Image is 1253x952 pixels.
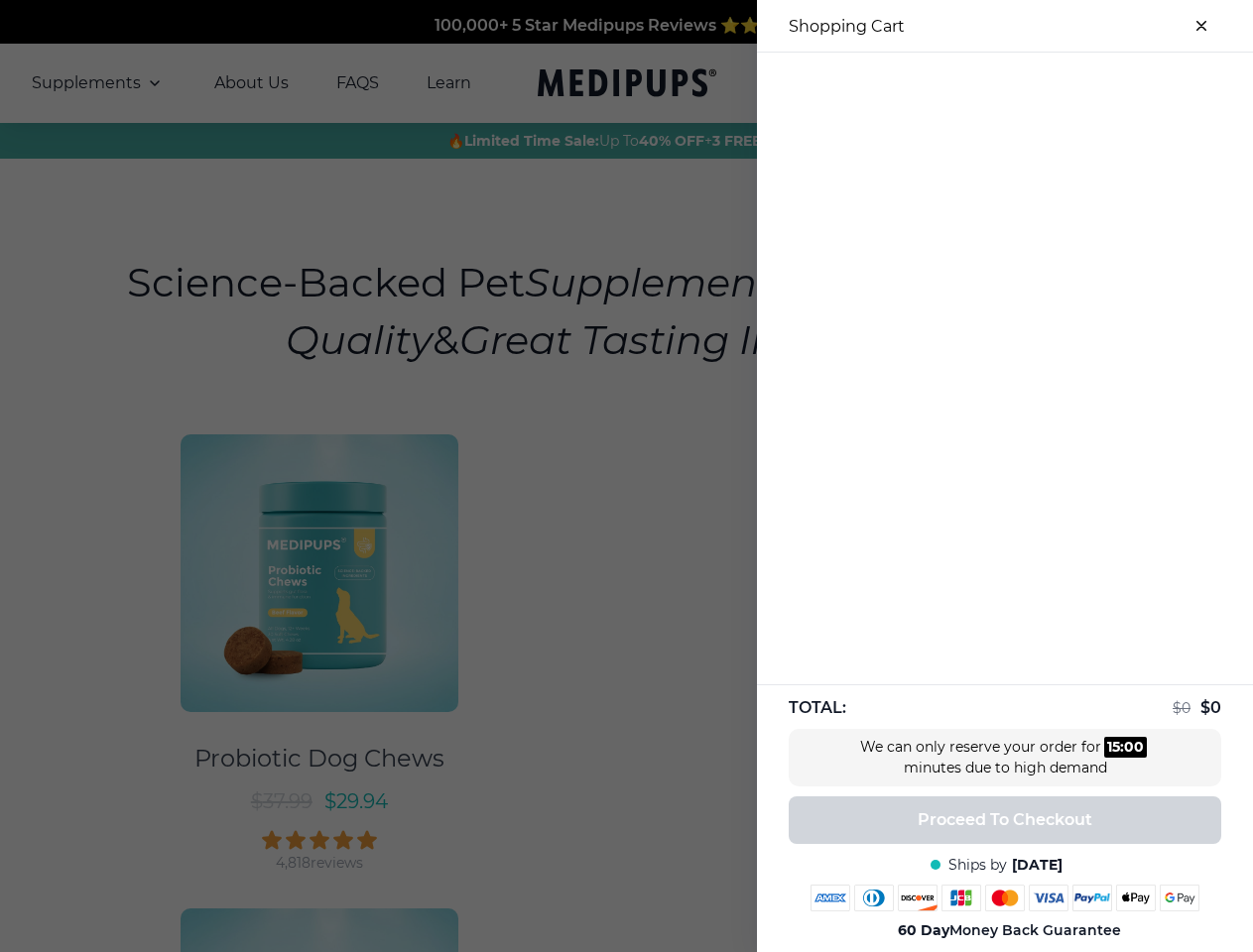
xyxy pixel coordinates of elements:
[1182,6,1221,46] button: close-cart
[811,885,850,911] img: amex
[898,921,949,939] strong: 60 Day
[854,885,894,911] img: diners-club
[1124,737,1144,758] div: 00
[985,885,1025,911] img: mastercard
[941,885,981,911] img: jcb
[1173,699,1190,717] span: $ 0
[898,921,1121,940] span: Money Back Guarantee
[1116,885,1156,911] img: apple
[948,856,1007,875] span: Ships by
[1029,885,1068,911] img: visa
[1107,737,1120,758] div: 15
[1012,856,1063,875] span: [DATE]
[1072,885,1112,911] img: paypal
[789,17,905,36] h3: Shopping Cart
[789,697,846,719] span: TOTAL:
[1104,737,1147,758] div: :
[1160,885,1199,911] img: google
[1200,698,1221,717] span: $ 0
[898,885,938,911] img: discover
[856,737,1154,778] div: We can only reserve your order for minutes due to high demand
